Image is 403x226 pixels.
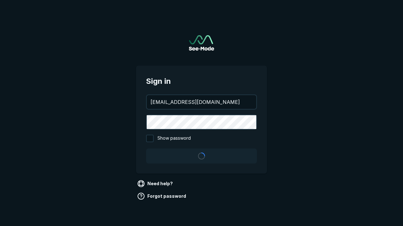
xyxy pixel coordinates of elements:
a: Forgot password [136,191,189,201]
span: Sign in [146,76,257,87]
input: your@email.com [147,95,256,109]
span: Show password [157,135,191,142]
img: See-Mode Logo [189,35,214,51]
a: Go to sign in [189,35,214,51]
a: Need help? [136,179,175,189]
